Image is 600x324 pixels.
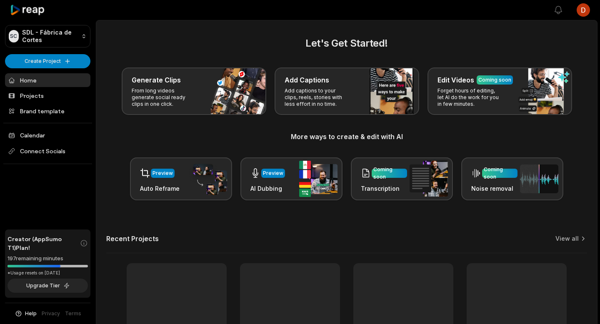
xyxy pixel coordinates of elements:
[9,30,19,42] div: SC
[437,87,502,107] p: Forget hours of editing, let AI do the work for you in few minutes.
[5,144,90,159] span: Connect Socials
[7,254,88,263] div: 197 remaining minutes
[5,128,90,142] a: Calendar
[42,310,60,317] a: Privacy
[189,163,227,195] img: auto_reframe.png
[250,184,285,193] h3: AI Dubbing
[132,75,181,85] h3: Generate Clips
[22,29,78,44] p: SDL - Fábrica de Cortes
[373,166,405,181] div: Coming soon
[299,161,337,197] img: ai_dubbing.png
[106,36,587,51] h2: Let's Get Started!
[7,279,88,293] button: Upgrade Tier
[263,169,283,177] div: Preview
[106,234,159,243] h2: Recent Projects
[7,270,88,276] div: *Usage resets on [DATE]
[152,169,173,177] div: Preview
[5,73,90,87] a: Home
[106,132,587,142] h3: More ways to create & edit with AI
[65,310,81,317] a: Terms
[361,184,407,193] h3: Transcription
[5,104,90,118] a: Brand template
[471,184,517,193] h3: Noise removal
[7,234,80,252] span: Creator (AppSumo T1) Plan!
[15,310,37,317] button: Help
[555,234,579,243] a: View all
[285,75,329,85] h3: Add Captions
[410,161,448,197] img: transcription.png
[285,87,349,107] p: Add captions to your clips, reels, stories with less effort in no time.
[437,75,474,85] h3: Edit Videos
[5,54,90,68] button: Create Project
[484,166,516,181] div: Coming soon
[520,164,558,193] img: noise_removal.png
[5,89,90,102] a: Projects
[132,87,196,107] p: From long videos generate social ready clips in one click.
[478,76,511,84] div: Coming soon
[140,184,180,193] h3: Auto Reframe
[25,310,37,317] span: Help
